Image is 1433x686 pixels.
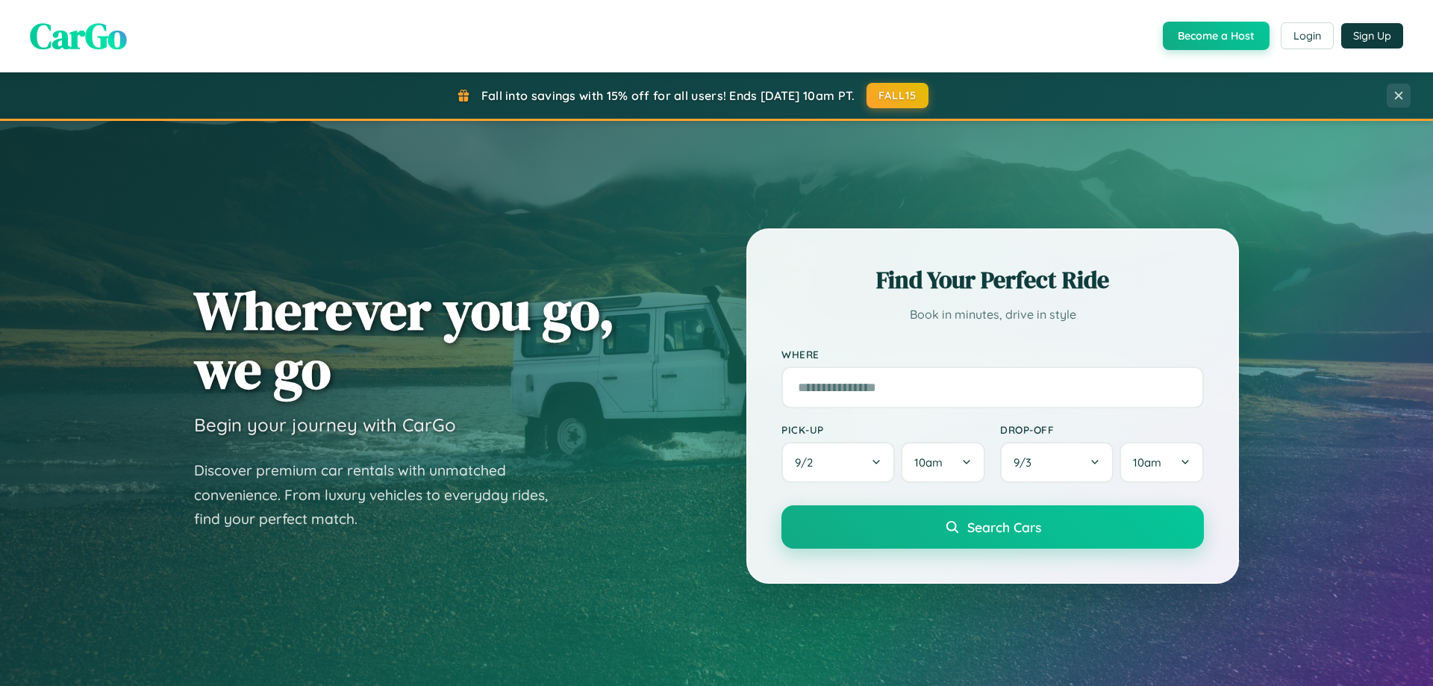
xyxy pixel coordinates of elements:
[867,83,929,108] button: FALL15
[1000,423,1204,436] label: Drop-off
[795,455,820,470] span: 9 / 2
[1120,442,1204,483] button: 10am
[30,11,127,60] span: CarGo
[781,304,1204,325] p: Book in minutes, drive in style
[194,281,615,399] h1: Wherever you go, we go
[781,505,1204,549] button: Search Cars
[781,423,985,436] label: Pick-up
[781,442,895,483] button: 9/2
[967,519,1041,535] span: Search Cars
[1014,455,1039,470] span: 9 / 3
[781,348,1204,361] label: Where
[914,455,943,470] span: 10am
[1341,23,1403,49] button: Sign Up
[1281,22,1334,49] button: Login
[781,264,1204,296] h2: Find Your Perfect Ride
[901,442,985,483] button: 10am
[1133,455,1161,470] span: 10am
[1163,22,1270,50] button: Become a Host
[194,458,567,531] p: Discover premium car rentals with unmatched convenience. From luxury vehicles to everyday rides, ...
[481,88,855,103] span: Fall into savings with 15% off for all users! Ends [DATE] 10am PT.
[1000,442,1114,483] button: 9/3
[194,414,456,436] h3: Begin your journey with CarGo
